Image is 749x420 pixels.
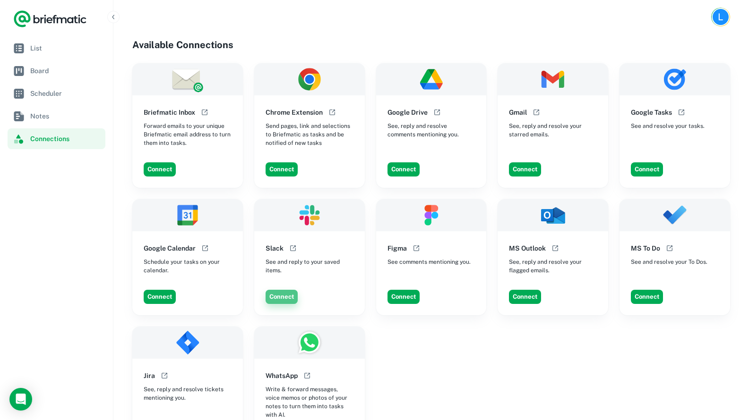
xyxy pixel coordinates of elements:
[144,122,232,147] span: Forward emails to your unique Briefmatic email address to turn them into tasks.
[387,122,475,139] span: See, reply and resolve comments mentioning you.
[620,63,730,95] img: Google Tasks
[387,162,420,176] button: Connect
[631,107,672,118] h6: Google Tasks
[498,199,608,231] img: MS Outlook
[631,243,660,253] h6: MS To Do
[8,83,105,104] a: Scheduler
[254,199,365,231] img: Slack
[199,107,210,118] button: Open help documentation
[30,66,102,76] span: Board
[431,107,443,118] button: Open help documentation
[144,243,196,253] h6: Google Calendar
[30,111,102,121] span: Notes
[144,290,176,304] button: Connect
[664,243,675,254] button: Open help documentation
[266,107,323,118] h6: Chrome Extension
[132,199,243,231] img: Google Calendar
[498,63,608,95] img: Gmail
[631,258,707,266] span: See and resolve your To Dos.
[509,122,597,139] span: See, reply and resolve your starred emails.
[144,370,155,381] h6: Jira
[254,327,365,359] img: WhatsApp
[8,38,105,59] a: List
[159,370,170,381] button: Open help documentation
[376,199,487,231] img: Figma
[387,258,471,266] span: See comments mentioning you.
[9,388,32,411] div: Load Chat
[266,370,298,381] h6: WhatsApp
[266,243,284,253] h6: Slack
[509,258,597,275] span: See, reply and resolve your flagged emails.
[620,199,730,231] img: MS To Do
[266,290,298,304] button: Connect
[254,63,365,95] img: Chrome Extension
[387,243,407,253] h6: Figma
[132,38,730,52] h4: Available Connections
[713,9,729,25] div: L
[509,162,541,176] button: Connect
[132,327,243,359] img: Jira
[509,107,527,118] h6: Gmail
[676,107,687,118] button: Open help documentation
[287,243,299,254] button: Open help documentation
[266,258,353,275] span: See and reply to your saved items.
[301,370,313,381] button: Open help documentation
[266,162,298,176] button: Connect
[531,107,542,118] button: Open help documentation
[387,290,420,304] button: Connect
[327,107,338,118] button: Open help documentation
[266,385,353,419] span: Write & forward messages, voice memos or photos of your notes to turn them into tasks with AI.
[30,43,102,53] span: List
[199,243,211,254] button: Open help documentation
[144,107,195,118] h6: Briefmatic Inbox
[711,8,730,26] button: Account button
[376,63,487,95] img: Google Drive
[8,106,105,126] a: Notes
[8,128,105,149] a: Connections
[387,107,428,118] h6: Google Drive
[411,243,422,254] button: Open help documentation
[144,385,232,402] span: See, reply and resolve tickets mentioning you.
[30,88,102,99] span: Scheduler
[266,122,353,147] span: Send pages, link and selections to Briefmatic as tasks and be notified of new tasks
[509,243,546,253] h6: MS Outlook
[13,9,87,28] a: Logo
[631,290,663,304] button: Connect
[132,63,243,95] img: Briefmatic Inbox
[509,290,541,304] button: Connect
[30,134,102,144] span: Connections
[550,243,561,254] button: Open help documentation
[8,60,105,81] a: Board
[631,162,663,176] button: Connect
[144,162,176,176] button: Connect
[144,258,232,275] span: Schedule your tasks on your calendar.
[631,122,705,130] span: See and resolve your tasks.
